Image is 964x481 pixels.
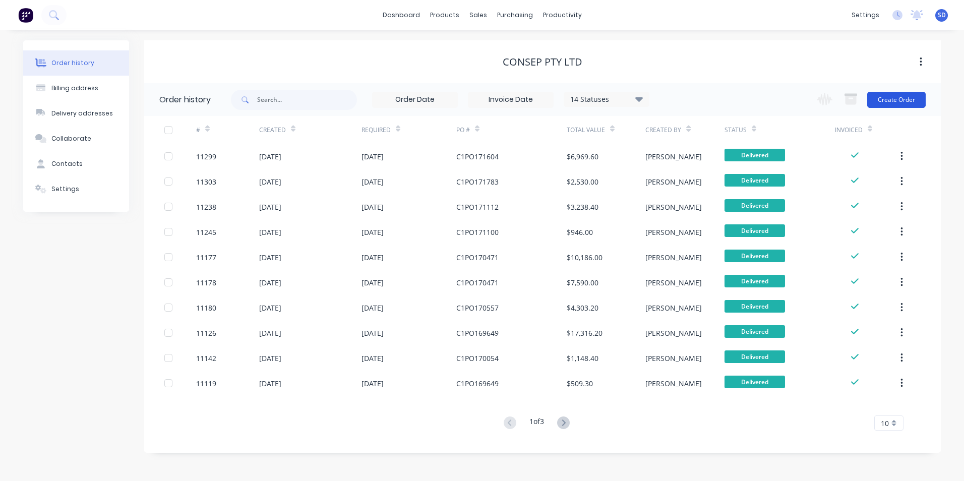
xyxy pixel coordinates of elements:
span: 10 [881,418,889,429]
div: 11142 [196,353,216,364]
div: C1PO169649 [456,328,499,338]
div: [DATE] [259,227,281,237]
div: C1PO170054 [456,353,499,364]
div: [DATE] [361,252,384,263]
span: Delivered [725,376,785,388]
button: Contacts [23,151,129,176]
div: Required [361,126,391,135]
div: [PERSON_NAME] [645,227,702,237]
div: 11180 [196,303,216,313]
span: Delivered [725,224,785,237]
div: C1PO170471 [456,252,499,263]
div: products [425,8,464,23]
div: $10,186.00 [567,252,602,263]
img: Factory [18,8,33,23]
div: $3,238.40 [567,202,598,212]
div: $17,316.20 [567,328,602,338]
div: $4,303.20 [567,303,598,313]
div: 14 Statuses [564,94,649,105]
span: Delivered [725,149,785,161]
div: PO # [456,126,470,135]
div: [DATE] [259,151,281,162]
div: C1PO170557 [456,303,499,313]
button: Create Order [867,92,926,108]
div: 11177 [196,252,216,263]
div: 11299 [196,151,216,162]
div: ConSep Pty Ltd [503,56,582,68]
div: purchasing [492,8,538,23]
div: C1PO171783 [456,176,499,187]
div: [DATE] [361,202,384,212]
div: [DATE] [361,328,384,338]
div: Total Value [567,126,605,135]
button: Delivery addresses [23,101,129,126]
div: # [196,126,200,135]
div: Order history [159,94,211,106]
div: $2,530.00 [567,176,598,187]
input: Invoice Date [468,92,553,107]
span: SD [938,11,946,20]
div: Delivery addresses [51,109,113,118]
div: # [196,116,259,144]
input: Order Date [373,92,457,107]
div: Order history [51,58,94,68]
div: sales [464,8,492,23]
div: [PERSON_NAME] [645,378,702,389]
div: 11303 [196,176,216,187]
div: [DATE] [361,151,384,162]
div: [DATE] [259,328,281,338]
div: [DATE] [259,303,281,313]
div: Invoiced [835,116,898,144]
div: $6,969.60 [567,151,598,162]
div: [DATE] [361,303,384,313]
div: $946.00 [567,227,593,237]
div: PO # [456,116,567,144]
span: Delivered [725,275,785,287]
div: [PERSON_NAME] [645,202,702,212]
div: [DATE] [361,227,384,237]
button: Order history [23,50,129,76]
span: Delivered [725,199,785,212]
div: Status [725,126,747,135]
span: Delivered [725,350,785,363]
div: [DATE] [361,378,384,389]
div: Invoiced [835,126,863,135]
div: [PERSON_NAME] [645,353,702,364]
div: 11238 [196,202,216,212]
div: Billing address [51,84,98,93]
div: [PERSON_NAME] [645,277,702,288]
button: Settings [23,176,129,202]
div: $1,148.40 [567,353,598,364]
button: Billing address [23,76,129,101]
div: 11126 [196,328,216,338]
div: Contacts [51,159,83,168]
div: Collaborate [51,134,91,143]
div: [DATE] [259,176,281,187]
div: [DATE] [259,277,281,288]
span: Delivered [725,174,785,187]
div: Created [259,126,286,135]
div: C1PO171604 [456,151,499,162]
input: Search... [257,90,357,110]
div: [DATE] [361,176,384,187]
div: [PERSON_NAME] [645,176,702,187]
div: Settings [51,185,79,194]
div: C1PO169649 [456,378,499,389]
div: [DATE] [259,252,281,263]
div: [DATE] [361,277,384,288]
div: C1PO171112 [456,202,499,212]
div: [DATE] [259,202,281,212]
div: 11245 [196,227,216,237]
button: Collaborate [23,126,129,151]
div: Status [725,116,835,144]
a: dashboard [378,8,425,23]
div: Created By [645,126,681,135]
div: $7,590.00 [567,277,598,288]
div: 11178 [196,277,216,288]
div: Total Value [567,116,645,144]
div: 1 of 3 [529,416,544,431]
div: productivity [538,8,587,23]
div: C1PO171100 [456,227,499,237]
div: [PERSON_NAME] [645,151,702,162]
div: settings [847,8,884,23]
